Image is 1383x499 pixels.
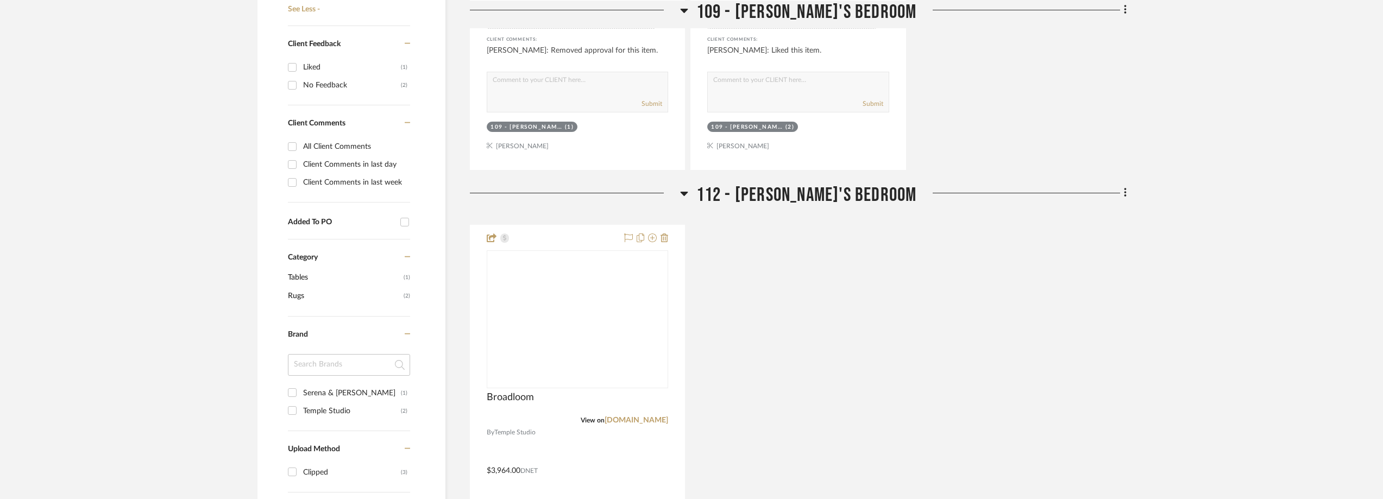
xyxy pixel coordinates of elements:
[605,416,668,424] a: [DOMAIN_NAME]
[288,218,395,227] div: Added To PO
[401,464,407,481] div: (3)
[785,123,795,131] div: (2)
[288,253,318,262] span: Category
[303,384,401,402] div: Serena & [PERSON_NAME]
[707,45,889,67] div: [PERSON_NAME]: Liked this item.
[711,123,783,131] div: 109 - [PERSON_NAME]'S BEDROOM
[288,354,410,376] input: Search Brands
[288,445,340,453] span: Upload Method
[642,99,662,109] button: Submit
[404,287,410,305] span: (2)
[404,269,410,286] span: (1)
[581,417,605,424] span: View on
[487,391,534,403] span: Broadloom
[401,384,407,402] div: (1)
[401,77,407,94] div: (2)
[288,119,345,127] span: Client Comments
[487,427,494,438] span: By
[303,59,401,76] div: Liked
[696,184,917,207] span: 112 - [PERSON_NAME]'S BEDROOM
[487,45,668,67] div: [PERSON_NAME]: Removed approval for this item.
[303,402,401,420] div: Temple Studio
[491,123,562,131] div: 109 - [PERSON_NAME]'S BEDROOM
[303,464,401,481] div: Clipped
[303,77,401,94] div: No Feedback
[401,402,407,420] div: (2)
[288,331,308,338] span: Brand
[863,99,883,109] button: Submit
[494,427,536,438] span: Temple Studio
[288,287,401,305] span: Rugs
[288,40,341,48] span: Client Feedback
[303,174,407,191] div: Client Comments in last week
[401,59,407,76] div: (1)
[288,268,401,287] span: Tables
[303,138,407,155] div: All Client Comments
[565,123,574,131] div: (1)
[303,156,407,173] div: Client Comments in last day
